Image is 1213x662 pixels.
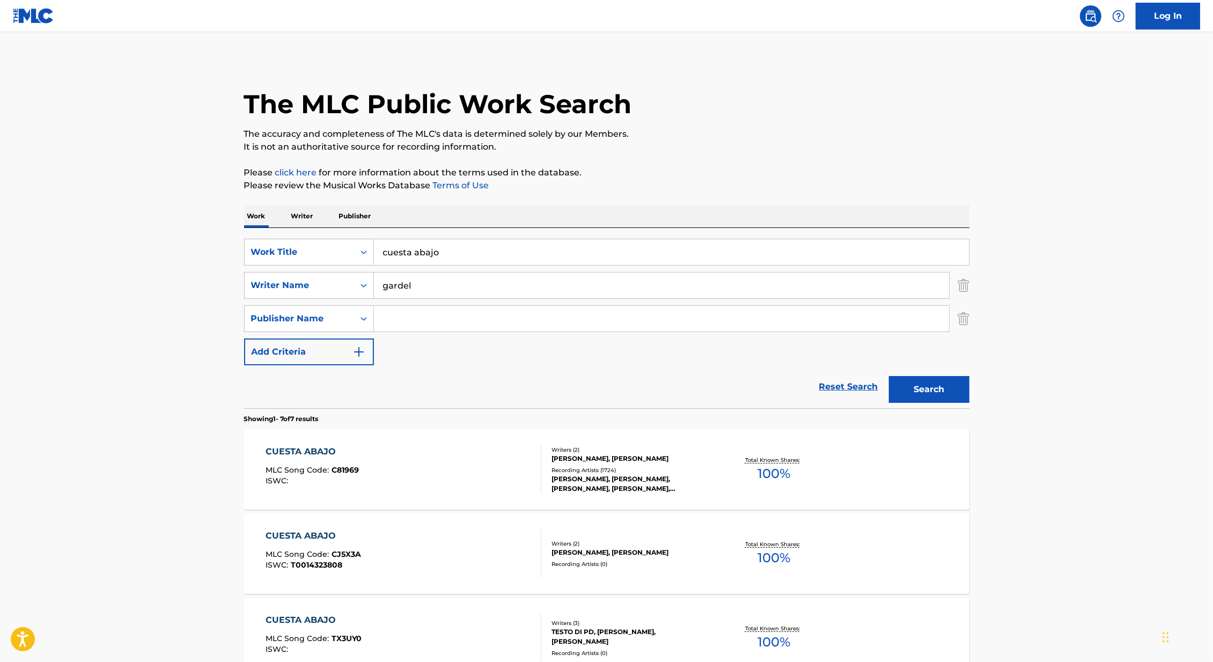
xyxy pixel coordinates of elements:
[332,634,362,643] span: TX3UY0
[13,8,54,24] img: MLC Logo
[552,466,714,474] div: Recording Artists ( 1724 )
[1159,610,1213,662] iframe: Chat Widget
[266,549,332,559] span: MLC Song Code :
[431,180,489,190] a: Terms of Use
[244,339,374,365] button: Add Criteria
[552,540,714,548] div: Writers ( 2 )
[889,376,969,403] button: Search
[251,279,348,292] div: Writer Name
[352,345,365,358] img: 9d2ae6d4665cec9f34b9.svg
[552,560,714,568] div: Recording Artists ( 0 )
[244,205,269,227] p: Work
[266,476,291,486] span: ISWC :
[266,560,291,570] span: ISWC :
[244,179,969,192] p: Please review the Musical Works Database
[745,540,803,548] p: Total Known Shares:
[266,465,332,475] span: MLC Song Code :
[958,272,969,299] img: Delete Criterion
[275,167,317,178] a: click here
[1084,10,1097,23] img: search
[251,312,348,325] div: Publisher Name
[814,375,884,399] a: Reset Search
[552,474,714,494] div: [PERSON_NAME], [PERSON_NAME], [PERSON_NAME], [PERSON_NAME], [PERSON_NAME]
[244,414,319,424] p: Showing 1 - 7 of 7 results
[251,246,348,259] div: Work Title
[958,305,969,332] img: Delete Criterion
[266,644,291,654] span: ISWC :
[244,141,969,153] p: It is not an authoritative source for recording information.
[758,464,790,483] span: 100 %
[266,445,359,458] div: CUESTA ABAJO
[1080,5,1101,27] a: Public Search
[1136,3,1200,30] a: Log In
[266,634,332,643] span: MLC Song Code :
[332,465,359,475] span: C81969
[244,429,969,510] a: CUESTA ABAJOMLC Song Code:C81969ISWC:Writers (2)[PERSON_NAME], [PERSON_NAME]Recording Artists (17...
[1112,10,1125,23] img: help
[288,205,317,227] p: Writer
[745,456,803,464] p: Total Known Shares:
[745,624,803,632] p: Total Known Shares:
[291,560,342,570] span: T0014323808
[332,549,361,559] span: CJ5X3A
[244,88,632,120] h1: The MLC Public Work Search
[266,614,362,627] div: CUESTA ABAJO
[266,529,361,542] div: CUESTA ABAJO
[1163,621,1169,653] div: Drag
[552,619,714,627] div: Writers ( 3 )
[244,166,969,179] p: Please for more information about the terms used in the database.
[758,548,790,568] span: 100 %
[552,446,714,454] div: Writers ( 2 )
[552,454,714,464] div: [PERSON_NAME], [PERSON_NAME]
[336,205,374,227] p: Publisher
[758,632,790,652] span: 100 %
[552,649,714,657] div: Recording Artists ( 0 )
[552,548,714,557] div: [PERSON_NAME], [PERSON_NAME]
[244,513,969,594] a: CUESTA ABAJOMLC Song Code:CJ5X3AISWC:T0014323808Writers (2)[PERSON_NAME], [PERSON_NAME]Recording ...
[244,239,969,408] form: Search Form
[244,128,969,141] p: The accuracy and completeness of The MLC's data is determined solely by our Members.
[552,627,714,646] div: TESTO DI PD, [PERSON_NAME], [PERSON_NAME]
[1108,5,1129,27] div: Help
